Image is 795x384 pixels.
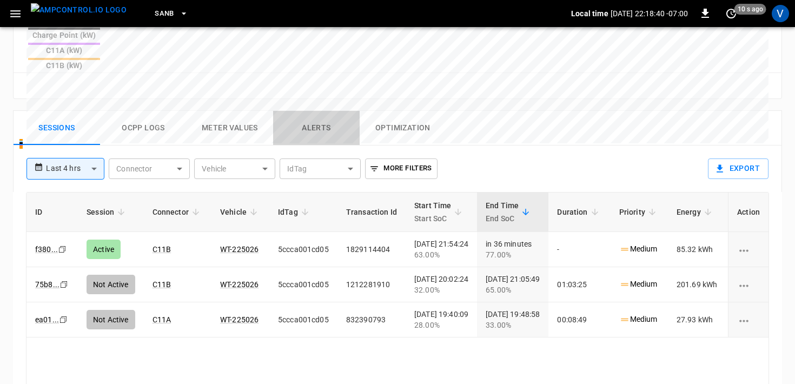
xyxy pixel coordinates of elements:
div: copy [58,314,69,326]
th: ID [27,193,78,232]
span: Vehicle [220,206,261,219]
span: Duration [557,206,601,219]
span: Start TimeStart SoC [414,199,466,225]
span: Priority [619,206,659,219]
div: charging session options [737,314,760,325]
span: IdTag [278,206,312,219]
button: Optimization [360,111,446,145]
td: 27.93 kWh [668,302,726,337]
a: C11A [153,315,171,324]
div: Start Time [414,199,452,225]
button: Ocpp logs [100,111,187,145]
th: Action [728,193,769,232]
span: SanB [155,8,174,20]
div: 33.00% [486,320,540,330]
span: Connector [153,206,203,219]
th: Transaction Id [337,193,406,232]
span: 10 s ago [734,4,766,15]
span: End TimeEnd SoC [486,199,533,225]
div: End Time [486,199,519,225]
div: profile-icon [772,5,789,22]
div: charging session options [737,279,760,290]
div: 28.00% [414,320,468,330]
div: Not Active [87,310,135,329]
button: SanB [150,3,193,24]
p: Start SoC [414,212,452,225]
button: Meter Values [187,111,273,145]
div: [DATE] 19:48:58 [486,309,540,330]
p: [DATE] 22:18:40 -07:00 [611,8,688,19]
img: ampcontrol.io logo [31,3,127,17]
button: Export [708,158,769,179]
td: 832390793 [337,302,406,337]
button: Sessions [14,111,100,145]
p: Medium [619,314,658,325]
p: Local time [571,8,608,19]
a: WT-225026 [220,315,259,324]
span: Session [87,206,128,219]
td: 00:08:49 [548,302,610,337]
td: 5ccca001cd05 [269,302,337,337]
span: Energy [677,206,715,219]
button: set refresh interval [723,5,740,22]
button: Alerts [273,111,360,145]
p: End SoC [486,212,519,225]
div: charging session options [737,244,760,255]
button: More Filters [365,158,437,179]
div: [DATE] 19:40:09 [414,309,468,330]
div: Last 4 hrs [46,158,104,179]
